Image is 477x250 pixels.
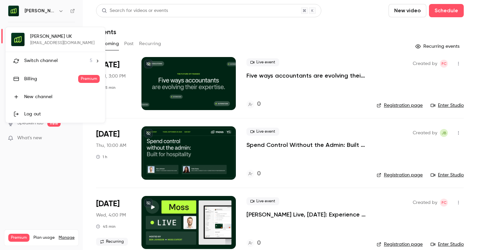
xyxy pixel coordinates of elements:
[90,57,92,64] span: 5
[24,57,58,64] span: Switch channel
[78,75,100,83] span: Premium
[24,76,78,82] div: Billing
[24,94,100,100] div: New channel
[24,111,100,117] div: Log out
